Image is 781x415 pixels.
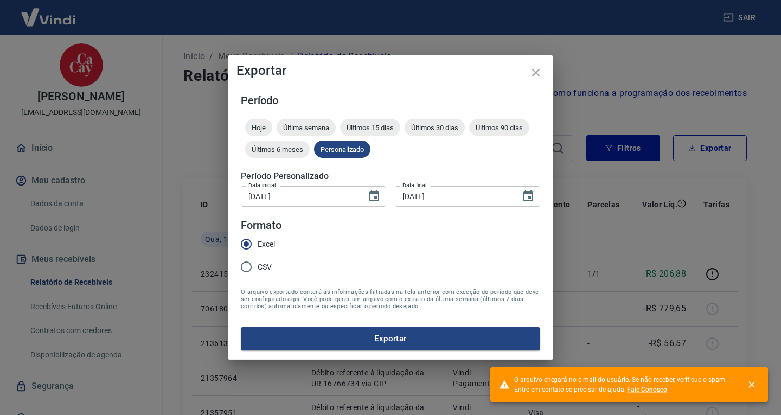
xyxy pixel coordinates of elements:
[402,181,427,189] label: Data final
[258,239,275,250] span: Excel
[523,60,549,86] button: close
[314,141,370,158] div: Personalizado
[241,327,540,350] button: Exportar
[245,145,310,154] span: Últimos 6 meses
[363,186,385,207] button: Choose date, selected date is 1 de jan de 2025
[245,119,272,136] div: Hoje
[627,386,667,393] a: Fale Conosco
[314,145,370,154] span: Personalizado
[236,64,545,77] h4: Exportar
[248,181,276,189] label: Data inicial
[241,289,540,310] span: O arquivo exportado conterá as informações filtradas na tela anterior com exceção do período que ...
[241,218,281,233] legend: Formato
[514,375,731,394] div: O arquivo chegará no e-mail do usuário. Se não receber, verifique o spam. Entre em contato se pre...
[277,119,336,136] div: Última semana
[405,124,465,132] span: Últimos 30 dias
[258,261,272,273] span: CSV
[245,141,310,158] div: Últimos 6 meses
[241,186,359,206] input: DD/MM/YYYY
[245,124,272,132] span: Hoje
[517,186,539,207] button: Choose date, selected date is 15 de out de 2025
[469,119,529,136] div: Últimos 90 dias
[241,171,540,182] h5: Período Personalizado
[405,119,465,136] div: Últimos 30 dias
[241,95,540,106] h5: Período
[395,186,513,206] input: DD/MM/YYYY
[277,124,336,132] span: Última semana
[469,124,529,132] span: Últimos 90 dias
[340,119,400,136] div: Últimos 15 dias
[340,124,400,132] span: Últimos 15 dias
